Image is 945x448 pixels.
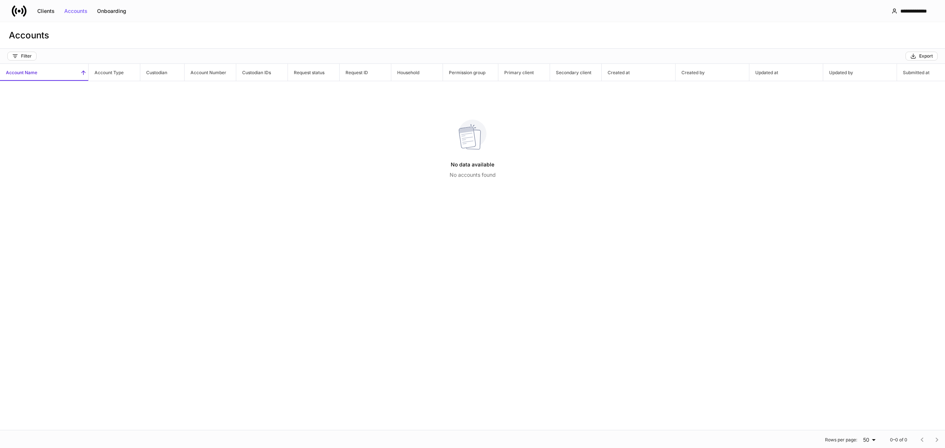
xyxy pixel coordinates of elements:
[823,69,853,76] h6: Updated by
[97,8,126,14] div: Onboarding
[890,437,907,443] p: 0–0 of 0
[451,158,494,171] h5: No data available
[185,64,236,81] span: Account Number
[391,69,419,76] h6: Household
[860,436,878,444] div: 50
[906,52,938,61] button: Export
[140,64,184,81] span: Custodian
[89,64,140,81] span: Account Type
[450,171,496,179] p: No accounts found
[910,53,933,59] div: Export
[59,5,92,17] button: Accounts
[288,69,324,76] h6: Request status
[340,69,368,76] h6: Request ID
[602,64,675,81] span: Created at
[288,64,339,81] span: Request status
[340,64,391,81] span: Request ID
[32,5,59,17] button: Clients
[825,437,857,443] p: Rows per page:
[498,64,550,81] span: Primary client
[498,69,534,76] h6: Primary client
[676,64,749,81] span: Created by
[236,69,271,76] h6: Custodian IDs
[443,69,485,76] h6: Permission group
[7,52,37,61] button: Filter
[89,69,124,76] h6: Account Type
[12,53,32,59] div: Filter
[92,5,131,17] button: Onboarding
[550,64,601,81] span: Secondary client
[140,69,167,76] h6: Custodian
[391,64,443,81] span: Household
[676,69,705,76] h6: Created by
[185,69,226,76] h6: Account Number
[443,64,498,81] span: Permission group
[64,8,87,14] div: Accounts
[749,64,823,81] span: Updated at
[749,69,778,76] h6: Updated at
[897,69,929,76] h6: Submitted at
[9,30,49,41] h3: Accounts
[602,69,630,76] h6: Created at
[37,8,55,14] div: Clients
[236,64,288,81] span: Custodian IDs
[823,64,897,81] span: Updated by
[550,69,591,76] h6: Secondary client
